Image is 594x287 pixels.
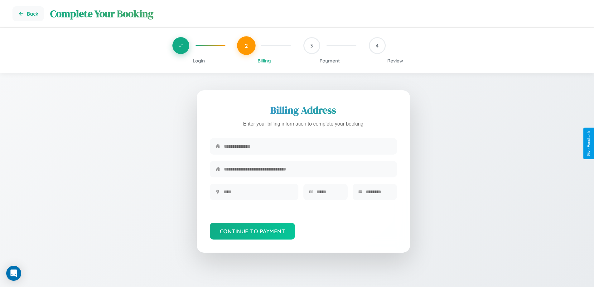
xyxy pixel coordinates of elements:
h2: Billing Address [210,103,397,117]
button: Continue to Payment [210,223,295,240]
span: 4 [376,42,379,49]
div: Open Intercom Messenger [6,266,21,281]
span: Review [387,58,403,64]
span: 3 [310,42,313,49]
button: Go back [12,6,44,21]
h1: Complete Your Booking [50,7,582,21]
span: Billing [258,58,271,64]
span: 2 [245,42,248,49]
div: Give Feedback [587,131,591,156]
span: Payment [320,58,340,64]
p: Enter your billing information to complete your booking [210,120,397,129]
span: Login [193,58,205,64]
